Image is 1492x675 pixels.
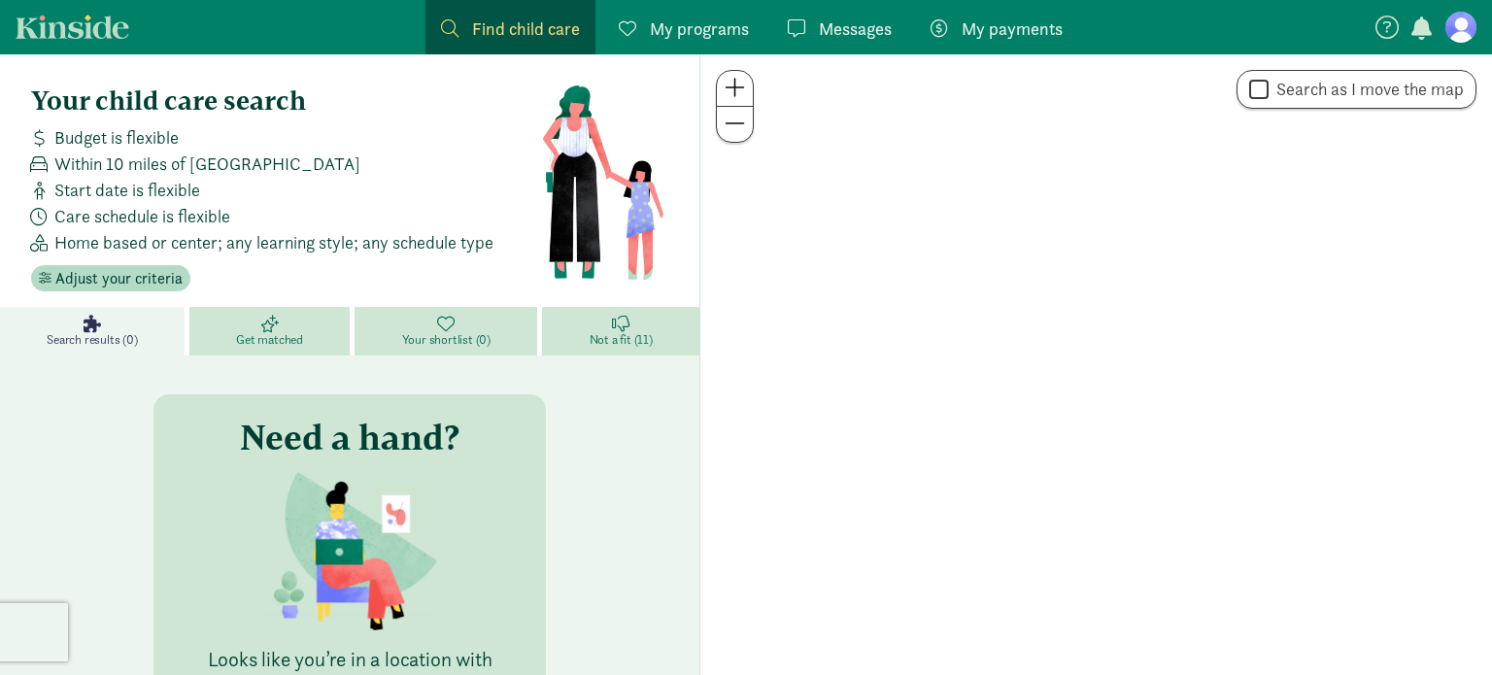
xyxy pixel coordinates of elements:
span: Get matched [236,332,303,348]
label: Search as I move the map [1269,78,1464,101]
span: Search results (0) [47,332,137,348]
a: Not a fit (11) [542,307,699,355]
span: Messages [819,16,892,42]
span: Find child care [472,16,580,42]
a: Your shortlist (0) [355,307,542,355]
span: Budget is flexible [54,124,179,151]
button: Adjust your criteria [31,265,190,292]
span: My programs [650,16,749,42]
span: Start date is flexible [54,177,200,203]
span: Your shortlist (0) [402,332,491,348]
span: Within 10 miles of [GEOGRAPHIC_DATA] [54,151,360,177]
h3: Need a hand? [240,418,459,456]
h4: Your child care search [31,85,541,117]
span: My payments [962,16,1063,42]
a: Get matched [189,307,355,355]
span: Adjust your criteria [55,267,183,290]
span: Care schedule is flexible [54,203,230,229]
span: Home based or center; any learning style; any schedule type [54,229,493,255]
span: Not a fit (11) [590,332,653,348]
a: Kinside [16,15,129,39]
